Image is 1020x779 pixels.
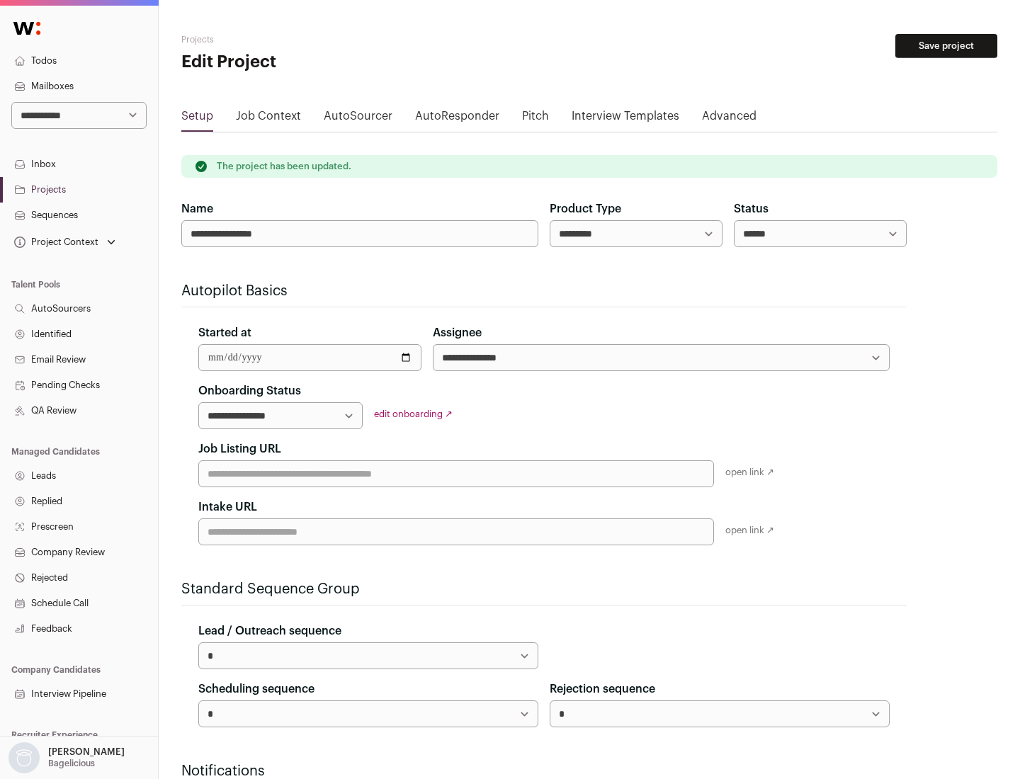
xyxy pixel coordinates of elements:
label: Rejection sequence [550,681,655,698]
img: nopic.png [8,742,40,773]
a: Advanced [702,108,756,130]
a: edit onboarding ↗ [374,409,453,419]
label: Assignee [433,324,482,341]
label: Scheduling sequence [198,681,314,698]
h2: Projects [181,34,453,45]
p: Bagelicious [48,758,95,769]
label: Intake URL [198,499,257,516]
label: Product Type [550,200,621,217]
label: Name [181,200,213,217]
label: Onboarding Status [198,382,301,399]
img: Wellfound [6,14,48,42]
button: Open dropdown [11,232,118,252]
label: Job Listing URL [198,440,281,457]
a: AutoSourcer [324,108,392,130]
a: Interview Templates [572,108,679,130]
a: AutoResponder [415,108,499,130]
p: The project has been updated. [217,161,351,172]
p: [PERSON_NAME] [48,746,125,758]
a: Job Context [236,108,301,130]
a: Pitch [522,108,549,130]
h1: Edit Project [181,51,453,74]
a: Setup [181,108,213,130]
button: Save project [895,34,997,58]
div: Project Context [11,237,98,248]
h2: Standard Sequence Group [181,579,907,599]
label: Status [734,200,769,217]
label: Lead / Outreach sequence [198,622,341,639]
label: Started at [198,324,251,341]
h2: Autopilot Basics [181,281,907,301]
button: Open dropdown [6,742,127,773]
